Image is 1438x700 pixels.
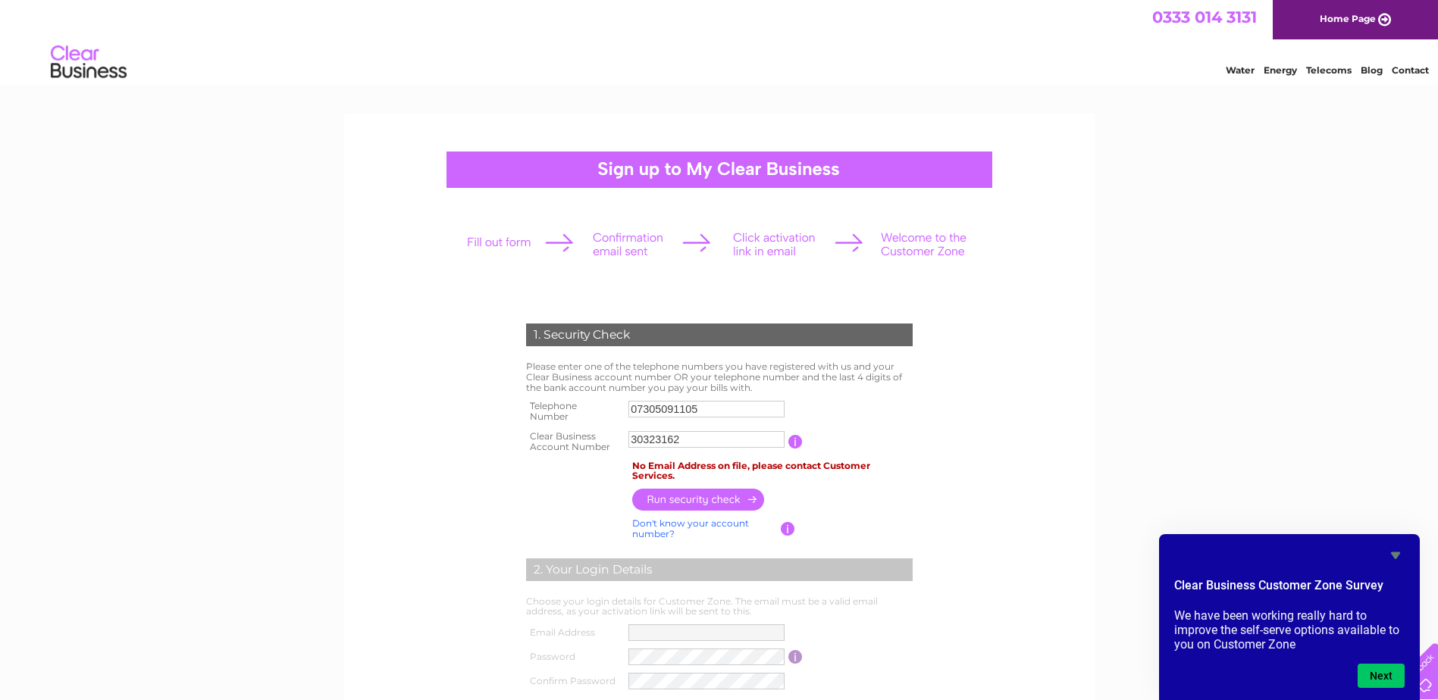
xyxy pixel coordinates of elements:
td: Please enter one of the telephone numbers you have registered with us and your Clear Business acc... [522,358,916,396]
a: Telecoms [1306,64,1352,76]
th: Telephone Number [522,396,625,427]
img: logo.png [50,39,127,86]
a: Blog [1361,64,1383,76]
a: Energy [1264,64,1297,76]
input: Information [788,435,803,448]
th: Confirm Password [522,669,625,693]
div: 2. Your Login Details [526,558,913,581]
th: Password [522,645,625,669]
th: Email Address [522,620,625,645]
p: We have been working really hard to improve the self-serve options available to you on Customer Zone [1174,608,1405,652]
div: 1. Security Check [526,323,913,346]
div: Clear Business Customer Zone Survey [1174,546,1405,688]
h2: Clear Business Customer Zone Survey [1174,577,1405,602]
a: Water [1226,64,1255,76]
div: Clear Business is a trading name of Verastar Limited (registered in [GEOGRAPHIC_DATA] No. 3667643... [362,8,1078,73]
a: 0333 014 3131 [1152,8,1257,27]
a: Contact [1392,64,1429,76]
input: Information [788,650,803,664]
td: No Email Address on file, please contact Customer Services. [628,457,916,486]
button: Hide survey [1386,546,1405,564]
th: Clear Business Account Number [522,427,625,457]
a: Don't know your account number? [632,517,749,539]
input: Information [781,522,795,536]
td: Choose your login details for Customer Zone. The email must be a valid email address, as your act... [522,592,916,621]
button: Next question [1358,664,1405,688]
